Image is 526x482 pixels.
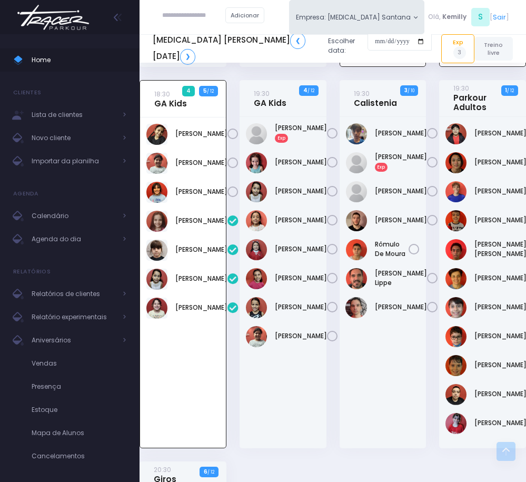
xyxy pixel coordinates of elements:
[146,124,167,145] img: Livia Baião Gomes
[275,331,327,341] a: [PERSON_NAME]
[153,29,432,67] div: Escolher data:
[445,268,467,289] img: Lisa Generoso
[346,268,367,289] img: Tiago Naviskas Lippe
[32,403,126,417] span: Estoque
[246,268,267,289] img: Maria Clara Giglio Correa
[254,88,286,108] a: 19:30GA Kids
[246,210,267,231] img: Manuella Musqueira
[445,355,467,376] img: Nicolas Naliato
[493,12,506,22] a: Sair
[408,87,414,94] small: / 10
[354,88,397,108] a: 19:30Calistenia
[246,152,267,173] img: Manoela mafra
[346,239,367,260] img: RÔMULO DE MOURA
[32,310,116,324] span: Relatório experimentais
[445,210,467,231] img: Geovane Martins Ramos
[32,131,116,145] span: Novo cliente
[375,163,388,171] span: Exp
[375,302,427,312] a: [PERSON_NAME]
[275,302,327,312] a: [PERSON_NAME]
[474,37,513,61] a: Treino livre
[32,53,126,67] span: Home
[375,186,427,196] a: [PERSON_NAME]
[146,153,167,174] img: Sophia Martins
[32,380,126,394] span: Presença
[13,82,41,103] h4: Clientes
[203,87,207,95] strong: 5
[445,152,467,173] img: Felipe Jun Sasahara
[441,34,474,63] a: Exp3
[303,86,307,94] strong: 4
[146,211,167,232] img: Flora Caroni de Araujo
[507,87,514,94] small: / 12
[346,181,367,202] img: Leonardo Dias
[275,186,327,196] a: [PERSON_NAME]
[154,89,187,109] a: 18:30GA Kids
[13,183,39,204] h4: Agenda
[445,239,467,260] img: João Victor dos Santos Simão Becker
[354,89,370,98] small: 19:30
[275,273,327,283] a: [PERSON_NAME]
[275,123,327,142] a: [PERSON_NAME]Exp
[153,33,320,64] h5: [MEDICAL_DATA] [PERSON_NAME] [DATE]
[307,87,314,94] small: / 12
[375,240,409,259] a: Rômulo De Moura
[246,239,267,260] img: Manuella de Oliveira
[154,90,170,99] small: 18:30
[13,261,51,282] h4: Relatórios
[345,297,368,318] img: Victor Serradilha de Aguiar
[346,152,367,173] img: Henrique Soares
[225,7,264,23] a: Adicionar
[445,181,467,202] img: Gabriel Brito de Almeida e Silva
[175,245,227,254] a: [PERSON_NAME]
[453,46,466,59] span: 3
[154,465,171,474] small: 20:30
[175,216,227,225] a: [PERSON_NAME]
[32,333,116,347] span: Aniversários
[146,298,167,319] img: Victoria Franco
[404,86,408,94] strong: 3
[246,297,267,318] img: Marina Bravo Tavares de Lima
[32,426,126,440] span: Mapa de Alunos
[175,158,227,168] a: [PERSON_NAME]
[346,123,367,144] img: Fernando Furlani Rodrigues
[207,469,214,475] small: / 12
[471,8,490,26] span: S
[275,158,327,167] a: [PERSON_NAME]
[207,88,214,94] small: / 12
[204,468,207,476] strong: 6
[453,84,469,93] small: 19:30
[346,210,367,231] img: Natan Garcia Leão
[428,12,441,22] span: Olá,
[442,12,467,22] span: Kemilly
[146,240,167,261] img: Laura Louise Tarcha Braga
[32,209,116,223] span: Calendário
[445,413,467,434] img: Tiago Morais de Medeiros
[182,86,194,96] span: 4
[32,287,116,301] span: Relatórios de clientes
[453,83,509,112] a: 19:30Parkour Adultos
[32,357,126,370] span: Vendas
[146,182,167,203] img: Sophia de matos
[32,232,116,246] span: Agenda do dia
[32,154,116,168] span: Importar da planilha
[375,269,427,288] a: [PERSON_NAME] Lippe
[424,6,513,28] div: [ ]
[275,215,327,225] a: [PERSON_NAME]
[445,384,467,405] img: Paulo Cesar Pereira Junior
[275,244,327,254] a: [PERSON_NAME]
[175,187,227,196] a: [PERSON_NAME]
[375,152,427,171] a: [PERSON_NAME]Exp
[375,129,427,138] a: [PERSON_NAME]
[180,49,195,65] a: ❯
[375,215,427,225] a: [PERSON_NAME]
[275,134,288,142] span: Exp
[175,303,227,312] a: [PERSON_NAME]
[246,123,267,144] img: Alice Santos Ramalho
[445,123,467,144] img: Andre Massanobu Shibata
[445,297,467,318] img: Luigi Giusti Vitorino
[146,269,167,290] img: Manuela Zuquette
[254,89,270,98] small: 19:30
[505,86,507,94] strong: 1
[32,108,116,122] span: Lista de clientes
